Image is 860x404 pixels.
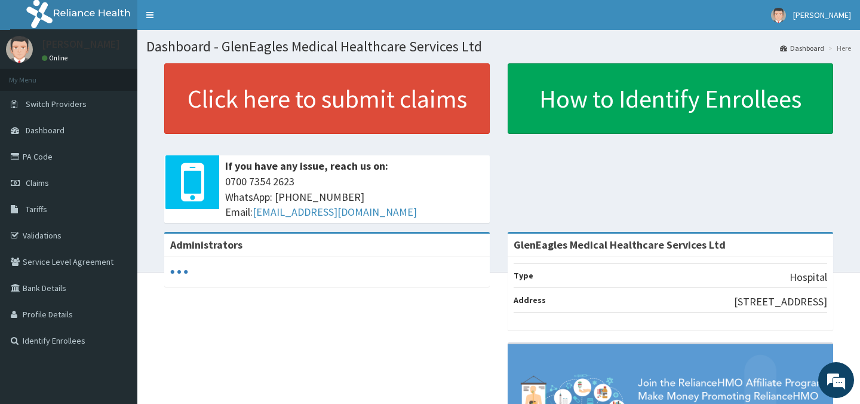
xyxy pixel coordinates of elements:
img: User Image [771,8,786,23]
b: Address [514,295,546,305]
span: 0700 7354 2623 WhatsApp: [PHONE_NUMBER] Email: [225,174,484,220]
b: Type [514,270,533,281]
li: Here [825,43,851,53]
b: If you have any issue, reach us on: [225,159,388,173]
a: [EMAIL_ADDRESS][DOMAIN_NAME] [253,205,417,219]
span: Claims [26,177,49,188]
b: Administrators [170,238,242,252]
span: Switch Providers [26,99,87,109]
p: Hospital [790,270,827,285]
svg: audio-loading [170,263,188,281]
span: [PERSON_NAME] [793,10,851,20]
span: Tariffs [26,204,47,215]
img: User Image [6,36,33,63]
a: How to Identify Enrollees [508,63,833,134]
span: Dashboard [26,125,64,136]
h1: Dashboard - GlenEagles Medical Healthcare Services Ltd [146,39,851,54]
a: Online [42,54,70,62]
a: Dashboard [780,43,824,53]
strong: GlenEagles Medical Healthcare Services Ltd [514,238,726,252]
p: [PERSON_NAME] [42,39,120,50]
p: [STREET_ADDRESS] [734,294,827,310]
a: Click here to submit claims [164,63,490,134]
